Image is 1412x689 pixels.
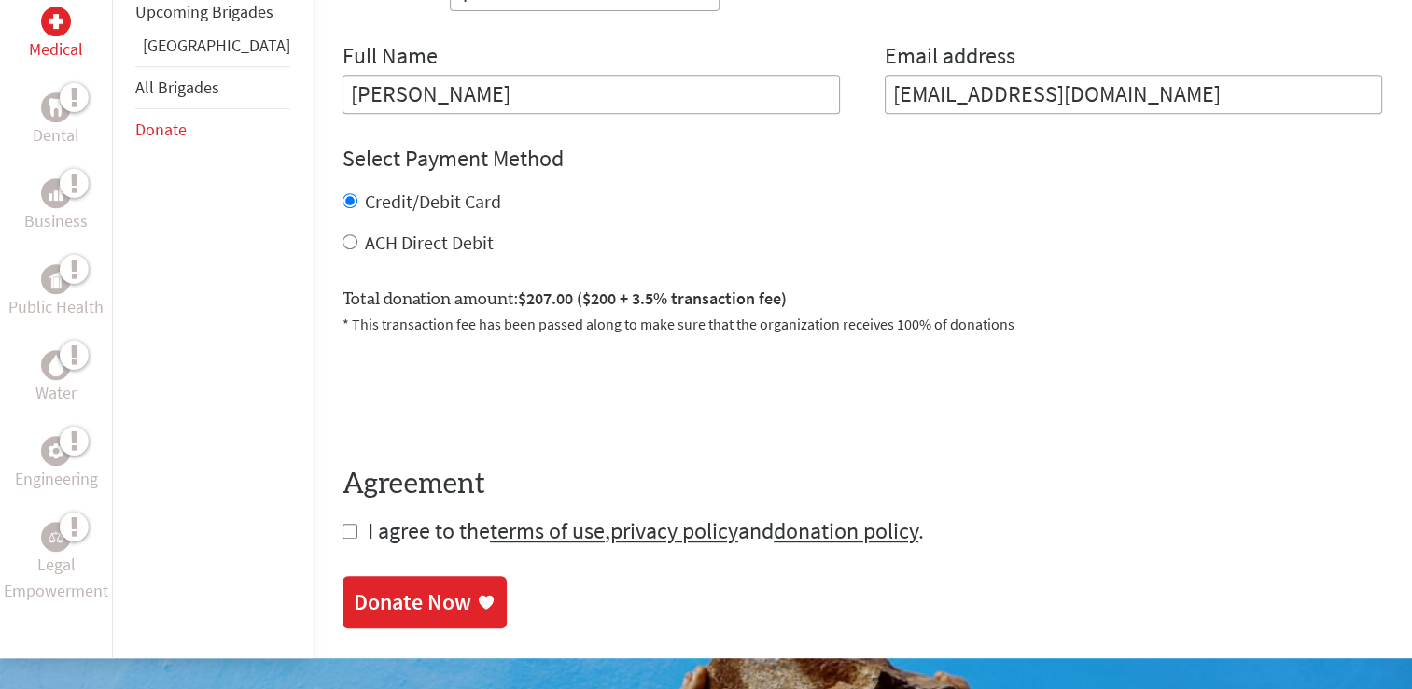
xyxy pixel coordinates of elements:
div: Legal Empowerment [41,522,71,552]
iframe: reCAPTCHA [343,358,626,430]
a: [GEOGRAPHIC_DATA] [143,35,290,56]
span: $207.00 ($200 + 3.5% transaction fee) [518,288,787,309]
label: Full Name [343,41,438,75]
div: Medical [41,7,71,36]
h4: Select Payment Method [343,144,1382,174]
label: Total donation amount: [343,286,787,313]
input: Your Email [885,75,1382,114]
li: Donate [135,109,290,150]
div: Donate Now [354,587,471,617]
img: Medical [49,14,63,29]
img: Legal Empowerment [49,531,63,542]
p: Dental [33,122,79,148]
label: Email address [885,41,1015,75]
a: BusinessBusiness [24,178,88,234]
input: Enter Full Name [343,75,840,114]
li: Panama [135,33,290,66]
img: Dental [49,99,63,117]
a: EngineeringEngineering [15,436,98,492]
p: * This transaction fee has been passed along to make sure that the organization receives 100% of ... [343,313,1382,335]
li: All Brigades [135,66,290,109]
div: Engineering [41,436,71,466]
h4: Agreement [343,468,1382,501]
div: Public Health [41,264,71,294]
a: Public HealthPublic Health [8,264,104,320]
a: Donate [135,119,187,140]
img: Public Health [49,270,63,288]
a: Legal EmpowermentLegal Empowerment [4,522,108,604]
p: Water [35,380,77,406]
p: Medical [29,36,83,63]
a: Upcoming Brigades [135,1,273,22]
div: Dental [41,92,71,122]
span: I agree to the , and . [368,516,924,545]
a: privacy policy [610,516,738,545]
a: All Brigades [135,77,219,98]
img: Water [49,355,63,376]
img: Engineering [49,443,63,458]
p: Legal Empowerment [4,552,108,604]
label: Credit/Debit Card [365,190,501,213]
p: Public Health [8,294,104,320]
a: donation policy [774,516,918,545]
div: Water [41,350,71,380]
p: Business [24,208,88,234]
a: DentalDental [33,92,79,148]
a: WaterWater [35,350,77,406]
div: Business [41,178,71,208]
label: ACH Direct Debit [365,231,494,254]
img: Business [49,186,63,201]
a: MedicalMedical [29,7,83,63]
a: terms of use [490,516,605,545]
p: Engineering [15,466,98,492]
a: Donate Now [343,576,507,628]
